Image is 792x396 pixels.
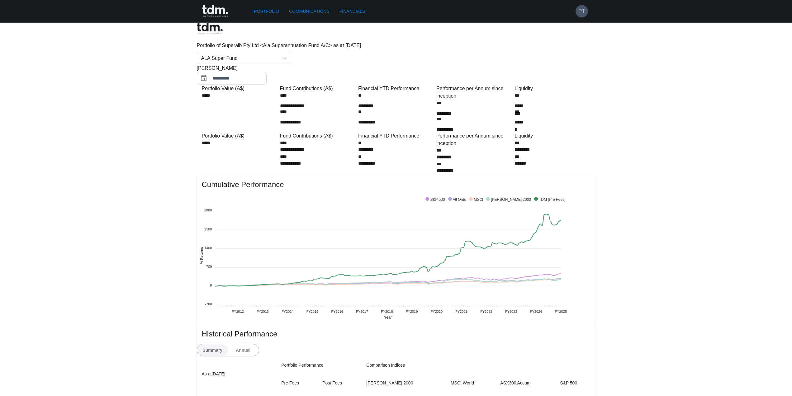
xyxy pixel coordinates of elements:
[197,65,238,72] span: [PERSON_NAME]
[361,356,595,374] th: Comparison Indices
[381,310,393,313] tspan: FY2018
[276,356,361,374] th: Portfolio Performance
[515,85,590,92] div: Liquidity
[197,42,595,49] p: Portfolio of Superalb Pty Ltd <Ala Superannuation Fund A/C> as at [DATE]
[356,310,368,313] tspan: FY2017
[469,197,483,202] span: MSCI
[448,197,466,202] span: All Ords
[530,310,542,313] tspan: FY2024
[480,310,492,313] tspan: FY2022
[228,344,259,356] button: Annual
[555,310,567,313] tspan: FY2025
[205,302,212,306] tspan: -700
[555,374,595,392] th: S&P 500
[337,6,368,17] a: Financials
[287,6,332,17] a: Communications
[197,72,210,85] button: Choose date, selected date is Jul 31, 2025
[202,370,272,378] p: As at [DATE]
[317,374,361,392] th: Post Fees
[384,315,392,320] text: Year
[210,283,212,287] tspan: 0
[197,52,290,64] div: ALA Super Fund
[257,310,269,313] tspan: FY2013
[204,246,212,250] tspan: 1400
[202,85,277,92] div: Portfolio Value (A$)
[495,374,555,392] th: ASX300 Accum
[282,310,294,313] tspan: FY2014
[446,374,495,392] th: MSCI World
[578,7,585,15] h6: PT
[406,310,418,313] tspan: FY2019
[361,374,446,392] th: [PERSON_NAME] 2000
[202,132,277,140] div: Portfolio Value (A$)
[306,310,318,313] tspan: FY2015
[486,197,531,202] span: [PERSON_NAME] 2000
[202,180,590,190] span: Cumulative Performance
[197,344,259,356] div: text alignment
[358,132,434,140] div: Financial YTD Performance
[204,227,212,231] tspan: 2100
[505,310,517,313] tspan: FY2023
[280,132,356,140] div: Fund Contributions (A$)
[515,132,590,140] div: Liquidity
[202,329,590,339] span: Historical Performance
[455,310,467,313] tspan: FY2021
[436,85,512,100] div: Performance per Annum since inception
[232,310,244,313] tspan: FY2012
[331,310,343,313] tspan: FY2016
[276,374,317,392] th: Pre Fees
[534,197,566,202] span: TDM (Pre Fees)
[425,197,445,202] span: S&P 500
[430,310,443,313] tspan: FY2020
[436,132,512,147] div: Performance per Annum since inception
[252,6,282,17] a: Portfolio
[358,85,434,92] div: Financial YTD Performance
[199,247,203,264] text: % Returns
[204,208,212,212] tspan: 2800
[206,265,212,268] tspan: 700
[280,85,356,92] div: Fund Contributions (A$)
[576,5,588,17] button: PT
